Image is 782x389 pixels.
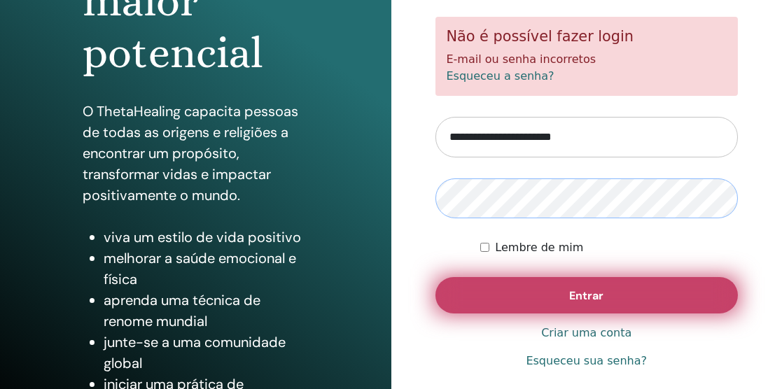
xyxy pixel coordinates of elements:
a: Criar uma conta [541,325,631,341]
font: O ThetaHealing capacita pessoas de todas as origens e religiões a encontrar um propósito, transfo... [83,102,298,204]
a: Esqueceu sua senha? [526,353,647,369]
font: Criar uma conta [541,326,631,339]
font: Entrar [569,288,603,303]
font: melhorar a saúde emocional e física [104,249,296,288]
button: Entrar [435,277,739,313]
font: E-mail ou senha incorretos [447,52,596,66]
font: aprenda uma técnica de renome mundial [104,291,260,330]
div: Mantenha-me autenticado indefinidamente ou até que eu faça logout manualmente [480,239,738,256]
a: Esqueceu a senha? [447,69,554,83]
font: Não é possível fazer login [447,28,634,45]
font: Esqueceu sua senha? [526,354,647,367]
font: Lembre de mim [495,241,583,254]
font: viva um estilo de vida positivo [104,228,301,246]
font: junte-se a uma comunidade global [104,333,286,372]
